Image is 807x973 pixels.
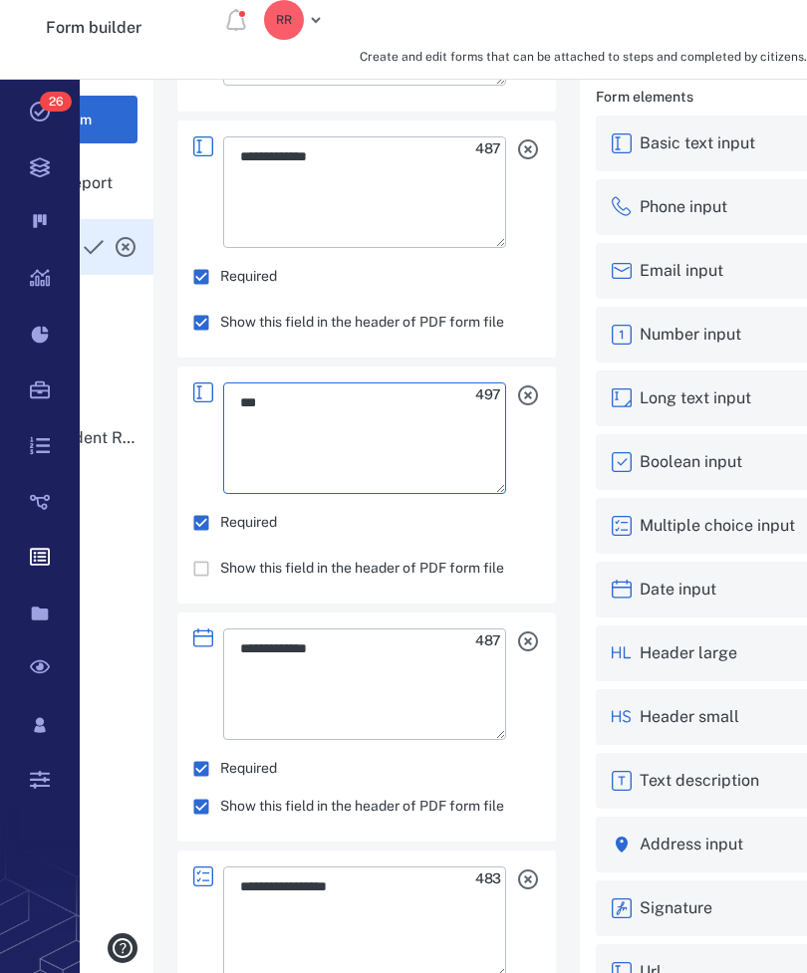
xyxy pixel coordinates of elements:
div: Header large [640,641,737,665]
div: basic text [193,382,223,494]
div: Email input [640,259,723,283]
div: Basic text input [640,131,755,155]
div: 487 [475,633,501,647]
body: Rich Text Area. Press ALT-0 for help. [16,16,265,84]
span: Show this field in the header of PDF form file [220,313,504,333]
button: help [100,925,145,971]
span: Create and edit forms that can be attached to steps and completed by citizens. [360,50,807,64]
div: Header small [640,705,739,729]
div: date [193,628,223,740]
div: 497 [475,387,501,401]
div: Date input [640,578,716,602]
div: basic text [193,136,223,248]
span: Show this field in the header of PDF form file [220,797,504,817]
div: Number input [640,323,741,347]
span: 26 [40,92,72,112]
h3: Form builder [46,16,163,40]
div: Phone input [640,195,727,219]
span: Help [48,14,89,32]
div: Multiple choice input [640,514,795,538]
span: Required [220,759,277,779]
div: Long text input [640,386,751,410]
div: 487 [475,141,501,155]
div: Address input [640,833,743,856]
div: Signature [640,896,712,920]
div: Text description [640,769,759,793]
span: Required [220,513,277,533]
span: Show this field in the header of PDF form file [220,559,504,579]
div: 483 [475,871,501,885]
div: Boolean input [640,450,742,474]
span: Required [220,267,277,287]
